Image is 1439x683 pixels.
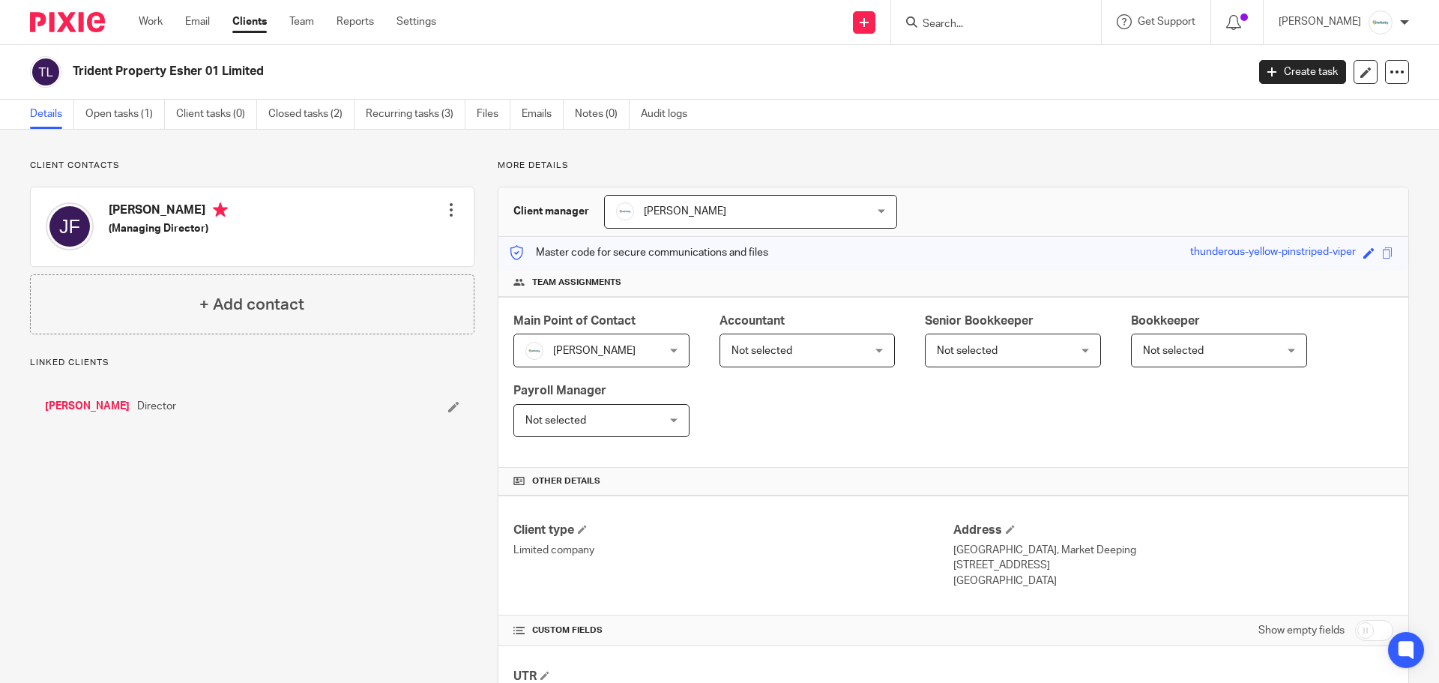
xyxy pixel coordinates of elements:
a: Reports [337,14,374,29]
p: More details [498,160,1409,172]
span: Not selected [1143,346,1204,356]
span: Team assignments [532,277,621,289]
img: svg%3E [30,56,61,88]
i: Primary [213,202,228,217]
a: Open tasks (1) [85,100,165,129]
p: [GEOGRAPHIC_DATA], Market Deeping [953,543,1393,558]
a: Files [477,100,510,129]
a: Closed tasks (2) [268,100,355,129]
span: Get Support [1138,16,1195,27]
span: Not selected [525,415,586,426]
a: Work [139,14,163,29]
span: Main Point of Contact [513,315,636,327]
p: Limited company [513,543,953,558]
a: Client tasks (0) [176,100,257,129]
a: Notes (0) [575,100,630,129]
span: Payroll Manager [513,385,606,397]
img: Infinity%20Logo%20with%20Whitespace%20.png [525,342,543,360]
p: [GEOGRAPHIC_DATA] [953,574,1393,589]
p: Client contacts [30,160,474,172]
span: Accountant [719,315,785,327]
h3: Client manager [513,204,589,219]
a: Details [30,100,74,129]
div: thunderous-yellow-pinstriped-viper [1190,244,1356,262]
h4: Address [953,523,1393,538]
input: Search [921,18,1056,31]
a: Email [185,14,210,29]
p: [PERSON_NAME] [1279,14,1361,29]
span: Not selected [937,346,998,356]
span: Bookkeeper [1131,315,1200,327]
img: Infinity%20Logo%20with%20Whitespace%20.png [1369,10,1393,34]
p: [STREET_ADDRESS] [953,558,1393,573]
h5: (Managing Director) [109,221,228,236]
a: Audit logs [641,100,699,129]
a: Team [289,14,314,29]
img: svg%3E [46,202,94,250]
h4: + Add contact [199,293,304,316]
span: Not selected [731,346,792,356]
img: Pixie [30,12,105,32]
a: Emails [522,100,564,129]
span: Senior Bookkeeper [925,315,1034,327]
span: Director [137,399,176,414]
img: Infinity%20Logo%20with%20Whitespace%20.png [616,202,634,220]
a: Create task [1259,60,1346,84]
label: Show empty fields [1258,623,1345,638]
p: Master code for secure communications and files [510,245,768,260]
p: Linked clients [30,357,474,369]
h4: [PERSON_NAME] [109,202,228,221]
a: Clients [232,14,267,29]
h4: Client type [513,523,953,538]
h4: CUSTOM FIELDS [513,625,953,637]
span: Other details [532,475,600,487]
span: [PERSON_NAME] [644,206,726,217]
a: [PERSON_NAME] [45,399,130,414]
span: [PERSON_NAME] [553,346,636,356]
a: Recurring tasks (3) [366,100,465,129]
a: Settings [396,14,436,29]
h2: Trident Property Esher 01 Limited [73,64,1004,79]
